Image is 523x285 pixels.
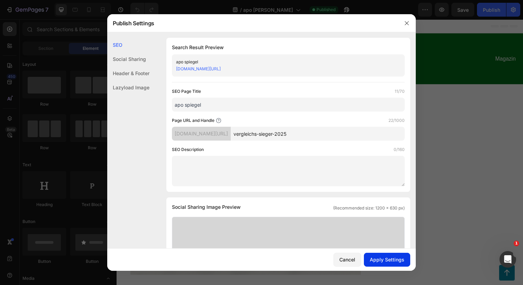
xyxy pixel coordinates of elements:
button: Apply Settings [364,253,410,267]
a: [DOMAIN_NAME][URL] [176,66,221,71]
img: gempages_578348303154938821-cc466a5e-af8d-41cd-8a37-13820b2ab991.png [7,120,256,261]
div: Apply Settings [370,256,404,263]
label: SEO Page Title [172,88,201,95]
span: Social Sharing Image Preview [172,203,241,211]
span: 1 [514,241,519,246]
label: 22/1000 [388,117,405,124]
div: Header & Footer [107,66,149,80]
div: Cancel [339,256,355,263]
label: 0/160 [394,146,405,153]
button: Cancel [333,253,361,267]
input: Title [172,98,405,112]
div: Lazyload Image [107,80,149,95]
div: Social Sharing [107,52,149,66]
label: SEO Description [172,146,204,153]
h1: Search Result Preview [172,43,405,52]
img: gempages_578348303154938821-85019a72-6b66-41eb-af06-8c85f4358955.png [7,17,77,63]
span: (Recommended size: 1200 x 630 px) [333,205,405,211]
div: Publish Settings [107,14,398,32]
p: Magazin [210,37,407,44]
div: SEO [107,38,149,52]
input: Handle [231,127,405,141]
label: 11/70 [395,88,405,95]
iframe: Intercom live chat [499,251,516,268]
div: [DOMAIN_NAME][URL] [172,127,231,141]
div: apo spiegel [176,59,389,65]
label: Page URL and Handle [172,117,214,124]
u: Apotheken-Spiegel enthüllt: Das Problem der meisten Standard Duschköpfe! [8,84,246,111]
